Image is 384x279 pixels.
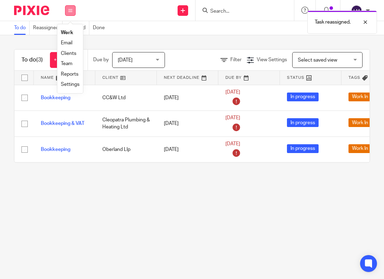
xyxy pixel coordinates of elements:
td: [DATE] [157,137,218,162]
img: svg%3E [351,5,362,16]
a: Reassigned [33,21,63,35]
td: [DATE] [157,85,218,111]
span: In progress [287,144,319,153]
span: [DATE] [225,90,240,95]
a: Bookkeeping [41,147,70,152]
span: [DATE] [225,115,240,120]
p: Due by [93,56,109,63]
span: Tags [348,76,360,80]
span: [DATE] [225,141,240,146]
td: Oberland Llp [95,137,157,162]
span: [DATE] [118,58,133,63]
a: Email [61,40,72,45]
a: Settings [61,82,79,87]
span: Filter [230,57,242,62]
a: Reports [61,72,78,77]
a: Snoozed [66,21,89,35]
a: Bookkeeping & VAT [41,121,84,126]
a: Team [61,61,72,66]
h1: To do [21,56,43,64]
span: View Settings [257,57,287,62]
a: To do [14,21,30,35]
a: + Add task [50,52,81,68]
td: CC&W Ltd [95,85,157,111]
a: Bookkeeping [41,95,70,100]
td: [DATE] [157,111,218,137]
span: (3) [36,57,43,63]
p: Task reassigned. [315,19,351,26]
td: Cleopatra Plumbing & Heating Ltd [95,111,157,137]
a: Done [93,21,108,35]
span: In progress [287,93,319,101]
span: Select saved view [298,58,337,63]
a: Clients [61,51,76,56]
img: Pixie [14,6,49,15]
a: Work [61,30,73,35]
span: In progress [287,118,319,127]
